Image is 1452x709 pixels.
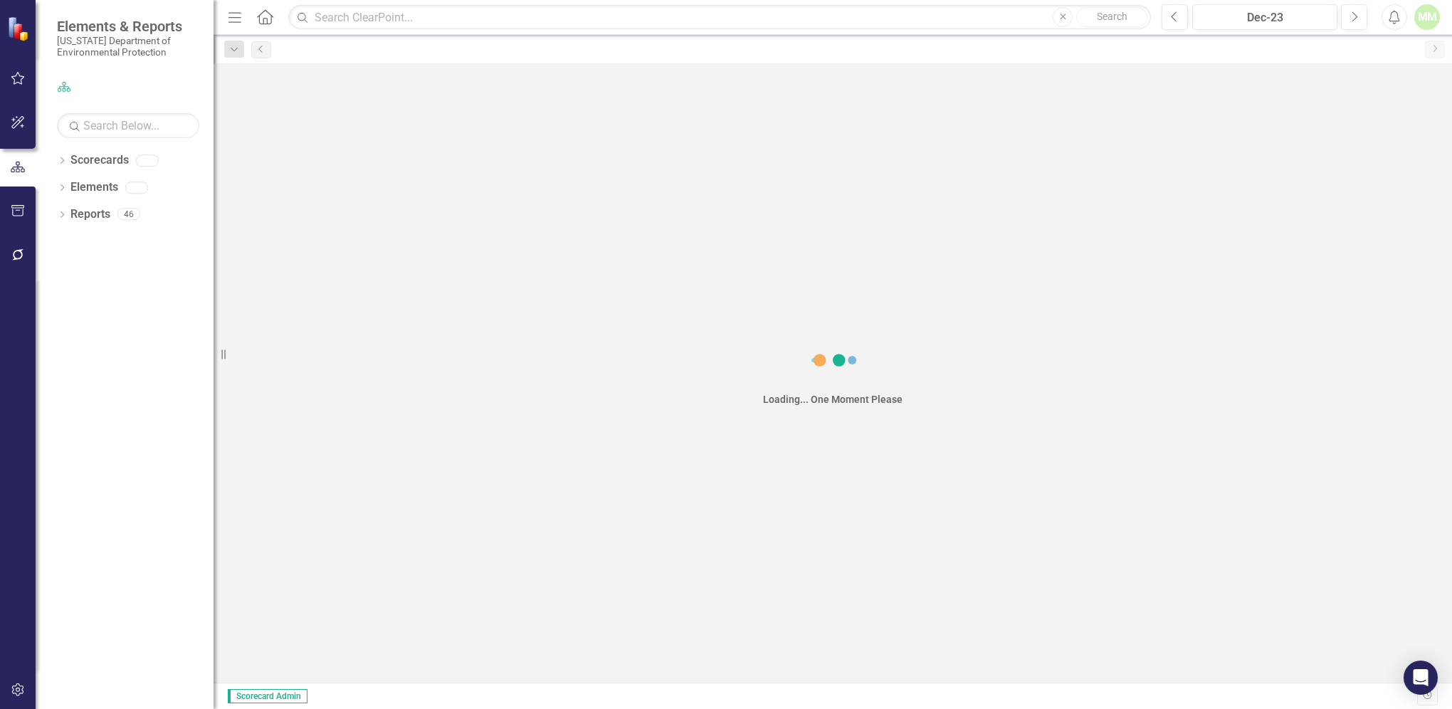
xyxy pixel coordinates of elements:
[228,689,307,703] span: Scorecard Admin
[1076,7,1147,27] button: Search
[1192,4,1337,30] button: Dec-23
[288,5,1151,30] input: Search ClearPoint...
[70,179,118,196] a: Elements
[1404,661,1438,695] div: Open Intercom Messenger
[1197,9,1332,26] div: Dec-23
[1097,11,1127,22] span: Search
[1414,4,1440,30] button: MM
[70,152,129,169] a: Scorecards
[70,206,110,223] a: Reports
[57,18,199,35] span: Elements & Reports
[7,16,32,41] img: ClearPoint Strategy
[763,392,903,406] div: Loading... One Moment Please
[57,113,199,138] input: Search Below...
[57,35,199,58] small: [US_STATE] Department of Environmental Protection
[117,209,140,221] div: 46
